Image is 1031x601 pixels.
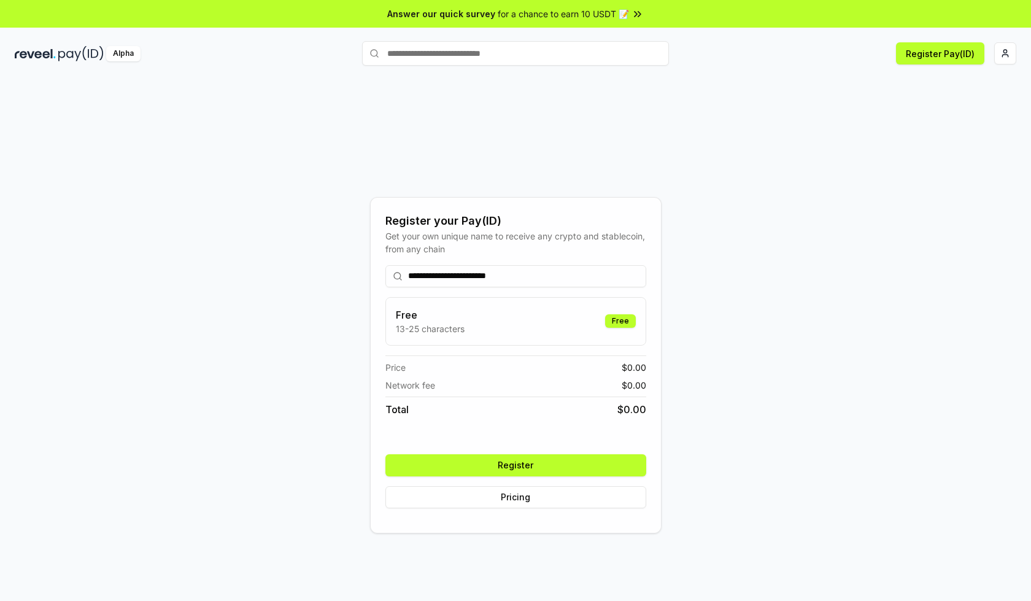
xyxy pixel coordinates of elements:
p: 13-25 characters [396,322,465,335]
span: Price [385,361,406,374]
span: Total [385,402,409,417]
div: Alpha [106,46,141,61]
span: Answer our quick survey [387,7,495,20]
img: reveel_dark [15,46,56,61]
span: $ 0.00 [617,402,646,417]
button: Register [385,454,646,476]
span: $ 0.00 [622,379,646,392]
div: Register your Pay(ID) [385,212,646,230]
div: Free [605,314,636,328]
span: Network fee [385,379,435,392]
img: pay_id [58,46,104,61]
span: $ 0.00 [622,361,646,374]
div: Get your own unique name to receive any crypto and stablecoin, from any chain [385,230,646,255]
button: Register Pay(ID) [896,42,984,64]
span: for a chance to earn 10 USDT 📝 [498,7,629,20]
h3: Free [396,308,465,322]
button: Pricing [385,486,646,508]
